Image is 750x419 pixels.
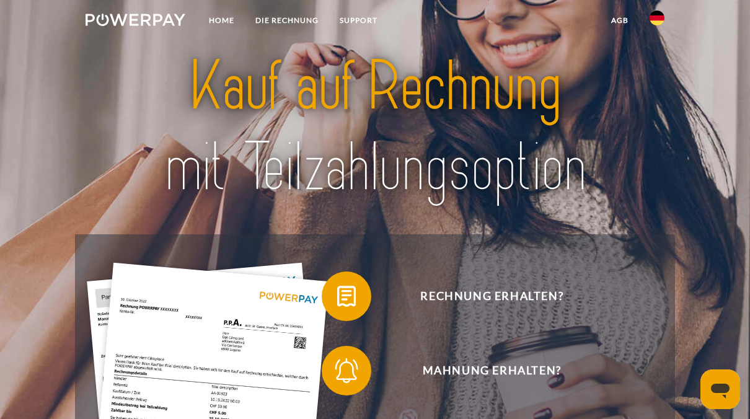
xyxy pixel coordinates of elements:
img: qb_bill.svg [331,281,362,312]
img: qb_bell.svg [331,355,362,386]
a: Home [198,9,245,32]
a: SUPPORT [329,9,388,32]
a: DIE RECHNUNG [245,9,329,32]
img: logo-powerpay-white.svg [86,14,185,26]
span: Mahnung erhalten? [340,346,644,395]
button: Rechnung erhalten? [322,271,644,321]
img: title-powerpay_de.svg [114,42,636,212]
button: Mahnung erhalten? [322,346,644,395]
iframe: Schaltfläche zum Öffnen des Messaging-Fensters [700,369,740,409]
img: de [650,11,664,25]
a: agb [601,9,639,32]
span: Rechnung erhalten? [340,271,644,321]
